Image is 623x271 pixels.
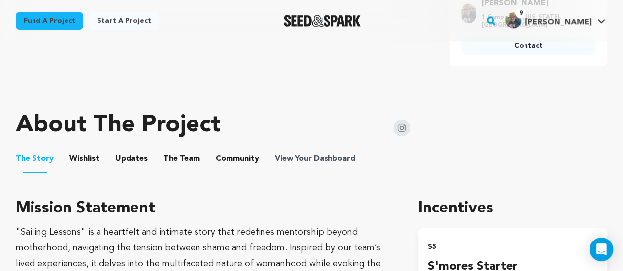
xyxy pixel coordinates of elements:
[115,153,148,165] span: Updates
[590,238,613,261] div: Open Intercom Messenger
[164,153,200,165] span: Team
[428,240,597,254] h2: $5
[525,18,591,26] span: [PERSON_NAME]
[284,15,361,27] a: Seed&Spark Homepage
[503,10,607,28] a: Kylie S.'s Profile
[16,153,54,165] span: Story
[89,12,159,30] a: Start a project
[393,120,410,136] img: Seed&Spark Instagram Icon
[164,153,178,165] span: The
[16,114,221,137] h1: About The Project
[505,12,591,28] div: Kylie S.'s Profile
[461,37,595,55] a: Contact
[16,197,394,220] h3: Mission Statement
[505,12,521,28] img: 776098e3326a0dd9.jpg
[216,153,259,165] span: Community
[69,153,99,165] span: Wishlist
[515,8,526,18] span: 9
[284,15,361,27] img: Seed&Spark Logo Dark Mode
[314,153,355,165] span: Dashboard
[16,12,83,30] a: Fund a project
[275,153,357,165] a: ViewYourDashboard
[503,10,607,31] span: Kylie S.'s Profile
[275,153,357,165] span: Your
[16,153,30,165] span: The
[418,197,607,220] h1: Incentives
